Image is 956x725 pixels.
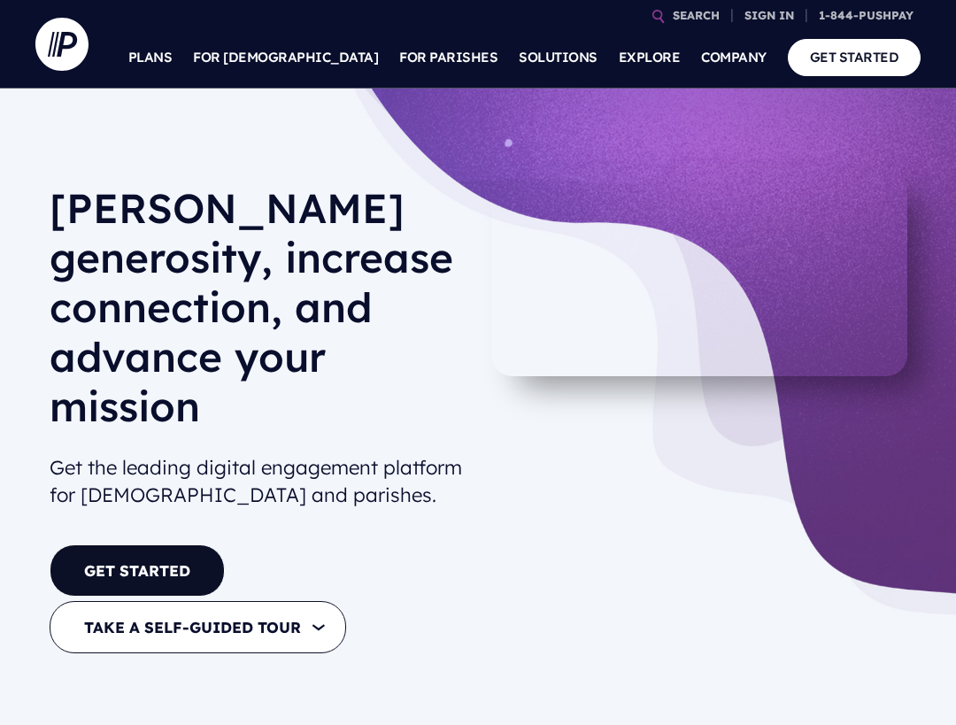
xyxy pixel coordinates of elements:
a: PLANS [128,27,173,89]
a: FOR [DEMOGRAPHIC_DATA] [193,27,378,89]
h1: [PERSON_NAME] generosity, increase connection, and advance your mission [50,183,464,445]
a: GET STARTED [50,544,225,597]
h2: Get the leading digital engagement platform for [DEMOGRAPHIC_DATA] and parishes. [50,447,464,516]
a: SOLUTIONS [519,27,597,89]
button: TAKE A SELF-GUIDED TOUR [50,601,346,653]
a: EXPLORE [619,27,681,89]
a: GET STARTED [788,39,921,75]
a: FOR PARISHES [399,27,497,89]
a: COMPANY [701,27,767,89]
